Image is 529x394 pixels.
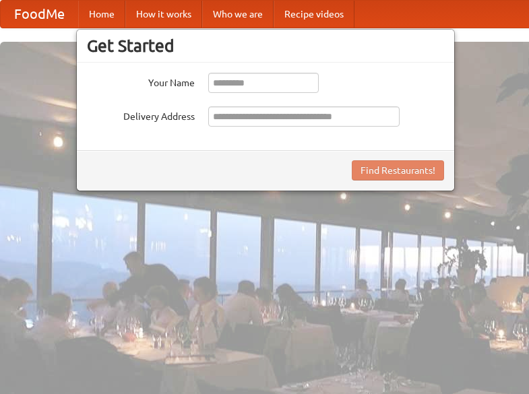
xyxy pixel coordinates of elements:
[352,160,444,180] button: Find Restaurants!
[78,1,125,28] a: Home
[125,1,202,28] a: How it works
[87,106,195,123] label: Delivery Address
[87,73,195,90] label: Your Name
[274,1,354,28] a: Recipe videos
[202,1,274,28] a: Who we are
[87,36,444,56] h3: Get Started
[1,1,78,28] a: FoodMe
